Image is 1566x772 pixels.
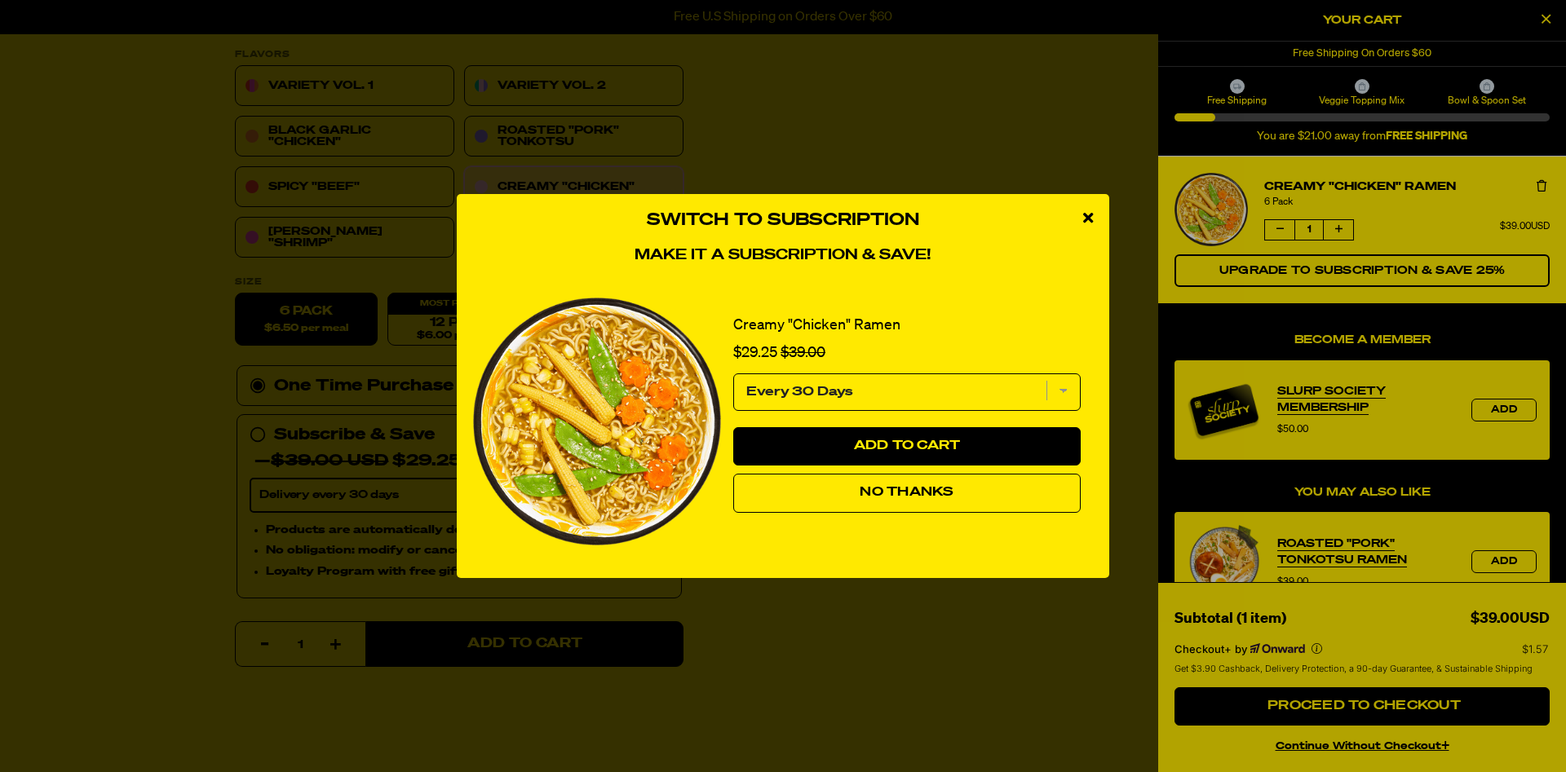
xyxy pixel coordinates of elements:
button: Add to Cart [733,427,1081,466]
select: subscription frequency [733,373,1081,411]
button: No Thanks [733,474,1081,513]
h4: Make it a subscription & save! [473,247,1093,265]
div: close modal [1067,194,1109,243]
img: View Creamy "Chicken" Ramen [473,298,721,545]
span: $29.25 [733,346,777,360]
span: Add to Cart [854,439,961,452]
span: No Thanks [860,486,953,499]
span: $39.00 [781,346,825,360]
div: 1 of 1 [473,281,1093,562]
a: Creamy "Chicken" Ramen [733,314,900,337]
h3: Switch to Subscription [473,210,1093,231]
